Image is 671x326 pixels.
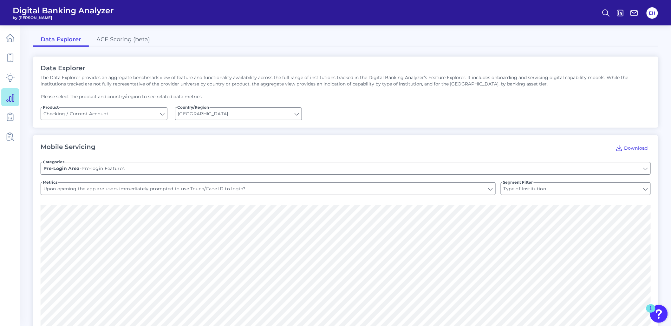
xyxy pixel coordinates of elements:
button: Download [613,143,651,153]
h2: Data Explorer [41,64,651,72]
span: by [PERSON_NAME] [13,15,114,20]
button: Open Resource Center, 1 new notification [650,305,668,323]
span: Digital Banking Analyzer [13,6,114,15]
button: EH [647,7,658,19]
a: ACE Scoring (beta) [89,33,158,47]
p: The Data Explorer provides an aggregate benchmark view of feature and functionality availability ... [41,74,651,87]
span: Country/Region [177,105,210,110]
span: Product [42,105,59,110]
span: Download [624,145,648,151]
span: Metrics [42,180,58,185]
a: Data Explorer [33,33,89,47]
p: Please select the product and country/region to see related data metrics [41,93,651,100]
div: 1 [649,309,652,317]
h2: Mobile Servicing [41,143,95,153]
span: Segment Filter [502,180,534,185]
span: Categories [42,160,65,165]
